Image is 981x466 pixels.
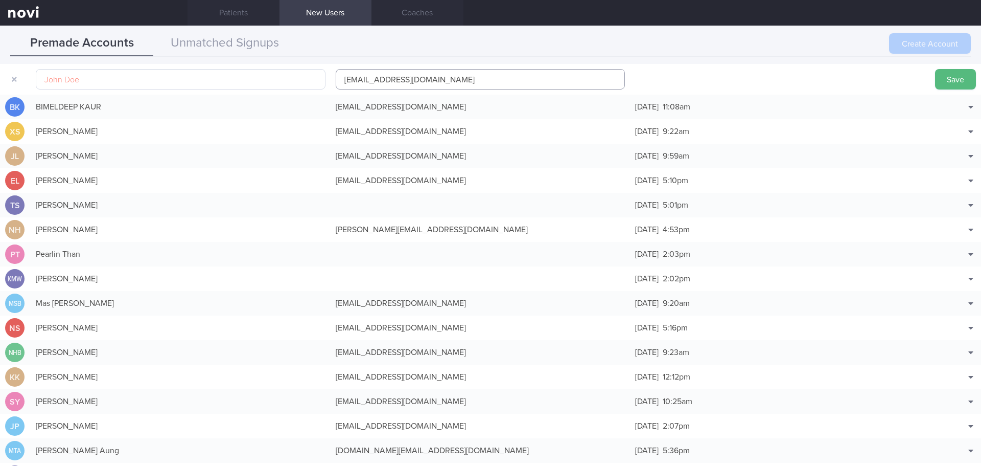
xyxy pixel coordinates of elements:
[31,269,331,289] div: [PERSON_NAME]
[663,226,690,234] span: 4:53pm
[635,422,659,430] span: [DATE]
[5,97,25,117] div: BK
[635,152,659,160] span: [DATE]
[5,122,25,142] div: XS
[331,416,630,436] div: [EMAIL_ADDRESS][DOMAIN_NAME]
[5,416,25,436] div: JP
[5,318,25,338] div: NS
[31,367,331,387] div: [PERSON_NAME]
[5,146,25,166] div: JL
[5,171,25,191] div: EL
[7,294,23,314] div: MSB
[663,127,689,136] span: 9:22am
[635,103,659,111] span: [DATE]
[635,447,659,455] span: [DATE]
[663,348,689,357] span: 9:23am
[31,219,331,240] div: [PERSON_NAME]
[663,447,690,455] span: 5:36pm
[31,440,331,461] div: [PERSON_NAME] Aung
[331,391,630,412] div: [EMAIL_ADDRESS][DOMAIN_NAME]
[31,121,331,142] div: [PERSON_NAME]
[5,195,25,215] div: TS
[331,367,630,387] div: [EMAIL_ADDRESS][DOMAIN_NAME]
[331,219,630,240] div: [PERSON_NAME][EMAIL_ADDRESS][DOMAIN_NAME]
[663,201,688,209] span: 5:01pm
[31,391,331,412] div: [PERSON_NAME]
[31,146,331,166] div: [PERSON_NAME]
[331,318,630,338] div: [EMAIL_ADDRESS][DOMAIN_NAME]
[331,170,630,191] div: [EMAIL_ADDRESS][DOMAIN_NAME]
[635,373,659,381] span: [DATE]
[635,250,659,258] span: [DATE]
[635,275,659,283] span: [DATE]
[31,244,331,264] div: Pearlin Than
[336,69,625,90] input: email@novi-health.com
[31,318,331,338] div: [PERSON_NAME]
[635,127,659,136] span: [DATE]
[31,342,331,363] div: [PERSON_NAME]
[31,97,331,117] div: BIMELDEEP KAUR
[663,373,690,381] span: 12:12pm
[663,299,690,307] span: 9:20am
[5,392,25,412] div: SY
[31,293,331,314] div: Mas [PERSON_NAME]
[331,293,630,314] div: [EMAIL_ADDRESS][DOMAIN_NAME]
[31,170,331,191] div: [PERSON_NAME]
[5,367,25,387] div: KK
[663,103,690,111] span: 11:08am
[31,416,331,436] div: [PERSON_NAME]
[331,342,630,363] div: [EMAIL_ADDRESS][DOMAIN_NAME]
[663,152,689,160] span: 9:59am
[5,245,25,264] div: PT
[663,397,692,406] span: 10:25am
[635,348,659,357] span: [DATE]
[31,195,331,215] div: [PERSON_NAME]
[331,146,630,166] div: [EMAIL_ADDRESS][DOMAIN_NAME]
[635,324,659,332] span: [DATE]
[635,226,659,234] span: [DATE]
[10,31,153,56] button: Premade Accounts
[663,250,690,258] span: 2:03pm
[331,97,630,117] div: [EMAIL_ADDRESS][DOMAIN_NAME]
[635,201,659,209] span: [DATE]
[663,176,688,185] span: 5:10pm
[36,69,325,90] input: John Doe
[635,299,659,307] span: [DATE]
[663,422,690,430] span: 2:07pm
[635,176,659,185] span: [DATE]
[7,269,23,289] div: KMW
[5,220,25,240] div: NH
[663,324,688,332] span: 5:16pm
[935,69,976,90] button: Save
[7,441,23,461] div: MTA
[7,343,23,363] div: NHB
[663,275,690,283] span: 2:02pm
[331,121,630,142] div: [EMAIL_ADDRESS][DOMAIN_NAME]
[153,31,296,56] button: Unmatched Signups
[331,440,630,461] div: [DOMAIN_NAME][EMAIL_ADDRESS][DOMAIN_NAME]
[635,397,659,406] span: [DATE]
